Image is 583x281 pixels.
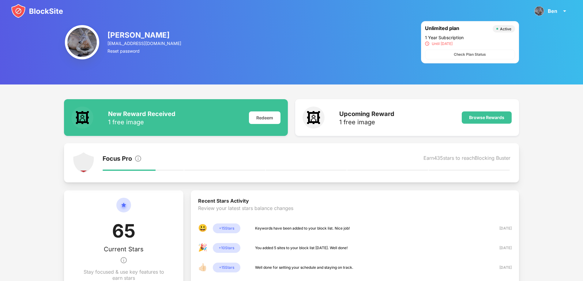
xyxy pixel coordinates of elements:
div: 1 Year Subscription [425,35,515,40]
img: ACg8ocIac32vTFOm-PyM6Sqbmf3t2fQ7GF-9IVceoWBgw6nyT_AS0ycc=s96-c [534,6,544,16]
div: Browse Rewards [469,115,504,120]
div: Ben [548,8,557,14]
div: Earn 435 stars to reach Blocking Buster [423,155,510,163]
div: + 15 Stars [213,263,240,272]
img: clock_red_ic.svg [425,41,429,46]
div: [DATE] [490,225,512,231]
div: Recent Stars Activity [198,198,512,205]
div: Until [DATE] [432,41,453,46]
img: circle-star.svg [116,198,131,220]
div: 65 [112,220,135,245]
div: 🎉 [198,243,208,253]
div: New Reward Received [108,110,175,118]
div: [EMAIL_ADDRESS][DOMAIN_NAME] [107,41,182,46]
div: Stay focused & use key features to earn stars [79,269,168,281]
div: Current Stars [104,245,144,253]
div: Check Plan Status [454,51,486,58]
div: + 10 Stars [213,243,240,253]
img: info.svg [120,253,127,268]
div: 😃 [198,223,208,233]
img: ACg8ocIac32vTFOm-PyM6Sqbmf3t2fQ7GF-9IVceoWBgw6nyT_AS0ycc=s96-c [65,25,99,59]
div: 🖼 [303,107,325,129]
div: [DATE] [490,264,512,271]
img: blocksite-icon.svg [11,4,63,18]
div: Well done for setting your schedule and staying on track. [255,264,353,271]
div: Focus Pro [103,155,132,163]
div: 1 free image [108,119,175,125]
div: You added 5 sites to your block list [DATE]. Well done! [255,245,348,251]
div: Active [500,27,511,31]
div: Review your latest stars balance changes [198,205,512,223]
img: info.svg [134,155,142,162]
div: 1 free image [339,119,394,125]
div: [DATE] [490,245,512,251]
div: Keywords have been added to your block list. Nice job! [255,225,350,231]
div: [PERSON_NAME] [107,31,182,39]
div: 👍🏻 [198,263,208,272]
div: 🖼 [71,107,93,129]
img: points-level-1.svg [73,152,95,174]
div: Upcoming Reward [339,110,394,118]
div: Unlimited plan [425,25,490,32]
div: Redeem [249,111,280,124]
div: Reset password [107,48,182,54]
div: + 15 Stars [213,223,240,233]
